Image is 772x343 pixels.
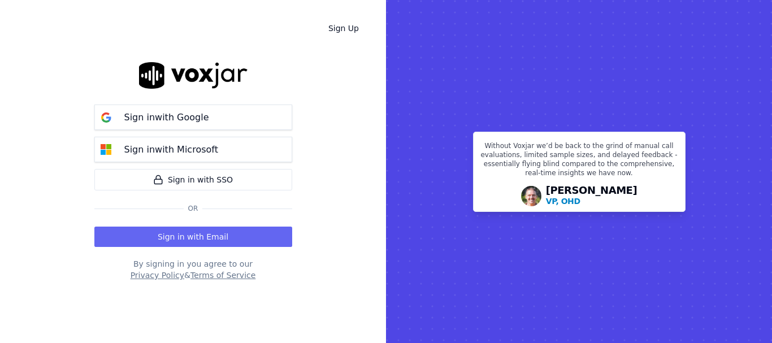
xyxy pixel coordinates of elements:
[124,111,209,124] p: Sign in with Google
[94,227,292,247] button: Sign in with Email
[94,258,292,281] div: By signing in you agree to our &
[139,62,248,89] img: logo
[480,141,678,182] p: Without Voxjar we’d be back to the grind of manual call evaluations, limited sample sizes, and de...
[94,137,292,162] button: Sign inwith Microsoft
[184,204,203,213] span: Or
[546,196,580,207] p: VP, OHD
[131,270,184,281] button: Privacy Policy
[546,185,637,207] div: [PERSON_NAME]
[94,169,292,190] a: Sign in with SSO
[521,186,541,206] img: Avatar
[95,138,118,161] img: microsoft Sign in button
[95,106,118,129] img: google Sign in button
[190,270,255,281] button: Terms of Service
[94,105,292,130] button: Sign inwith Google
[319,18,368,38] a: Sign Up
[124,143,218,157] p: Sign in with Microsoft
